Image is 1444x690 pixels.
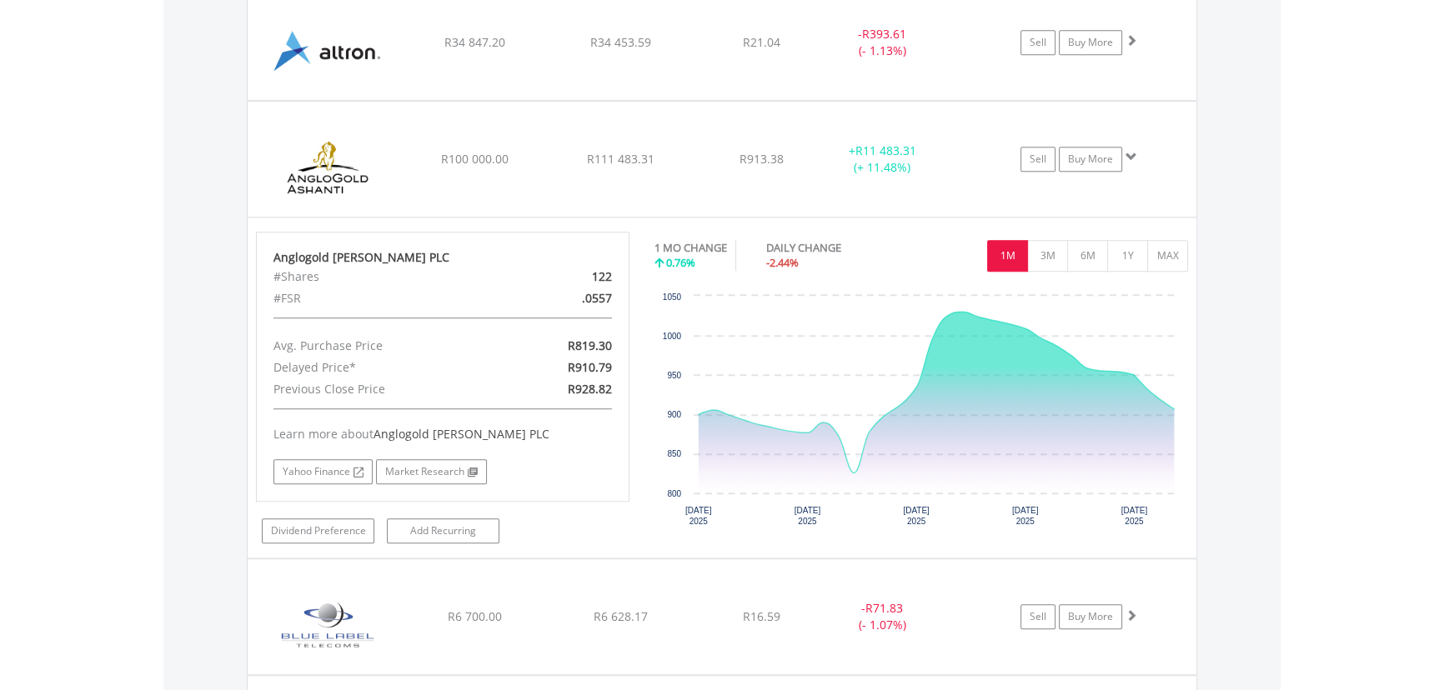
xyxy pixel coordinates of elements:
span: R819.30 [568,337,612,353]
div: - (- 1.07%) [820,600,945,633]
text: [DATE] 2025 [795,506,821,526]
div: #FSR [261,287,504,309]
button: 1Y [1107,240,1148,272]
text: [DATE] 2025 [904,506,930,526]
text: 950 [668,371,682,380]
a: Dividend Preference [262,518,374,543]
div: .0557 [504,287,624,309]
a: Add Recurring [387,518,499,543]
text: 900 [668,410,682,419]
a: Sell [1020,604,1055,629]
a: Sell [1020,147,1055,172]
div: 1 MO CHANGE [654,240,727,256]
span: R913.38 [740,151,784,167]
img: EQU.ZA.ANG.png [256,122,399,212]
span: R11 483.31 [855,142,916,158]
img: EQU.ZA.AEL.png [256,6,399,96]
a: Buy More [1059,604,1122,629]
button: MAX [1147,240,1188,272]
div: Delayed Price* [261,357,504,378]
a: Buy More [1059,147,1122,172]
div: Anglogold [PERSON_NAME] PLC [273,249,612,266]
div: 122 [504,266,624,287]
svg: Interactive chart [654,287,1187,537]
div: Learn more about [273,426,612,442]
text: [DATE] 2025 [1012,506,1039,526]
button: 1M [987,240,1028,272]
text: 800 [668,489,682,498]
span: R71.83 [865,600,903,616]
a: Sell [1020,30,1055,55]
button: 6M [1067,240,1108,272]
text: [DATE] 2025 [685,506,712,526]
span: R100 000.00 [440,151,508,167]
span: R910.79 [568,359,612,375]
text: 1050 [663,292,682,302]
text: 850 [668,449,682,458]
div: - (- 1.13%) [820,26,945,59]
div: Avg. Purchase Price [261,335,504,357]
span: 0.76% [666,255,695,270]
div: DAILY CHANGE [766,240,900,256]
img: EQU.ZA.BLU.png [256,580,399,670]
div: + (+ 11.48%) [820,142,945,176]
span: R393.61 [862,26,906,42]
span: R16.59 [743,608,780,624]
a: Yahoo Finance [273,459,373,484]
div: Chart. Highcharts interactive chart. [654,287,1188,537]
div: #Shares [261,266,504,287]
button: 3M [1027,240,1068,272]
div: Previous Close Price [261,378,504,400]
text: [DATE] 2025 [1121,506,1148,526]
span: R21.04 [743,34,780,50]
span: R34 847.20 [444,34,504,50]
span: R6 628.17 [594,608,648,624]
span: R111 483.31 [587,151,654,167]
span: R6 700.00 [447,608,501,624]
span: R928.82 [568,381,612,397]
span: Anglogold [PERSON_NAME] PLC [374,426,549,442]
a: Market Research [376,459,487,484]
span: -2.44% [766,255,799,270]
text: 1000 [663,332,682,341]
a: Buy More [1059,30,1122,55]
span: R34 453.59 [590,34,651,50]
